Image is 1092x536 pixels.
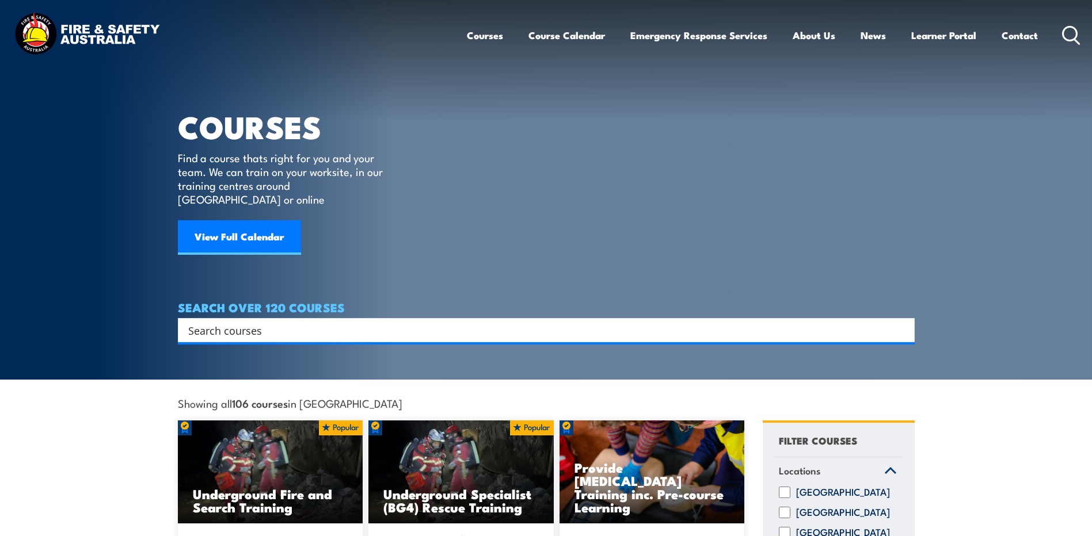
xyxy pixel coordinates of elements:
h4: SEARCH OVER 120 COURSES [178,301,915,313]
span: Showing all in [GEOGRAPHIC_DATA] [178,397,402,409]
a: Learner Portal [911,20,976,51]
button: Search magnifier button [895,322,911,338]
img: Underground mine rescue [368,420,554,524]
span: Locations [779,463,821,478]
a: Emergency Response Services [630,20,767,51]
h1: COURSES [178,113,399,140]
label: [GEOGRAPHIC_DATA] [796,507,890,518]
label: [GEOGRAPHIC_DATA] [796,487,890,498]
a: View Full Calendar [178,220,301,255]
a: Locations [774,457,902,487]
img: Underground mine rescue [178,420,363,524]
a: About Us [793,20,835,51]
a: Underground Fire and Search Training [178,420,363,524]
form: Search form [191,322,892,338]
a: Provide [MEDICAL_DATA] Training inc. Pre-course Learning [560,420,745,524]
h3: Underground Fire and Search Training [193,487,348,514]
input: Search input [188,321,889,339]
h3: Underground Specialist (BG4) Rescue Training [383,487,539,514]
p: Find a course thats right for you and your team. We can train on your worksite, in our training c... [178,151,388,206]
h4: FILTER COURSES [779,432,857,448]
h3: Provide [MEDICAL_DATA] Training inc. Pre-course Learning [574,461,730,514]
a: Courses [467,20,503,51]
a: Underground Specialist (BG4) Rescue Training [368,420,554,524]
img: Low Voltage Rescue and Provide CPR [560,420,745,524]
a: Contact [1002,20,1038,51]
strong: 106 courses [232,395,288,411]
a: News [861,20,886,51]
a: Course Calendar [528,20,605,51]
